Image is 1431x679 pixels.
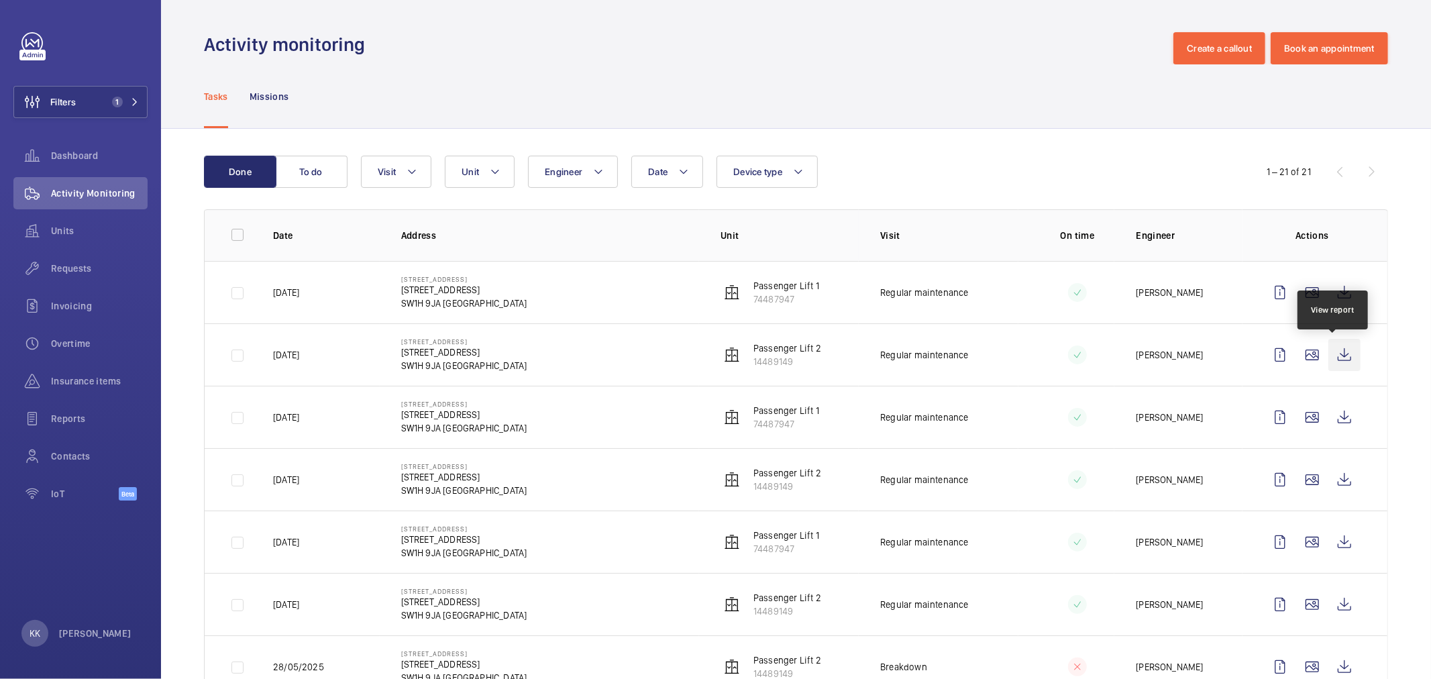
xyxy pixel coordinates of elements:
button: Date [631,156,703,188]
p: KK [30,627,40,640]
span: Activity Monitoring [51,187,148,200]
p: [PERSON_NAME] [1136,286,1203,299]
p: [STREET_ADDRESS] [401,525,527,533]
button: Book an appointment [1271,32,1388,64]
p: Missions [250,90,289,103]
p: 74487947 [753,293,819,306]
p: 74487947 [753,542,819,556]
img: elevator.svg [724,596,740,613]
p: [DATE] [273,598,299,611]
span: Filters [50,95,76,109]
p: 74487947 [753,417,819,431]
p: 14489149 [753,355,821,368]
p: 14489149 [753,605,821,618]
span: Beta [119,487,137,501]
button: Create a callout [1173,32,1265,64]
p: Unit [721,229,859,242]
img: elevator.svg [724,347,740,363]
p: SW1H 9JA [GEOGRAPHIC_DATA] [401,546,527,560]
p: Passenger Lift 2 [753,654,821,667]
div: View report [1311,304,1355,316]
span: Insurance items [51,374,148,388]
button: Visit [361,156,431,188]
button: Done [204,156,276,188]
p: Regular maintenance [880,598,968,611]
p: SW1H 9JA [GEOGRAPHIC_DATA] [401,297,527,310]
p: On time [1040,229,1114,242]
button: Unit [445,156,515,188]
span: 1 [112,97,123,107]
p: Tasks [204,90,228,103]
div: 1 – 21 of 21 [1267,165,1311,178]
p: Regular maintenance [880,535,968,549]
span: IoT [51,487,119,501]
span: Unit [462,166,479,177]
img: elevator.svg [724,472,740,488]
p: [PERSON_NAME] [1136,535,1203,549]
span: Device type [733,166,782,177]
p: SW1H 9JA [GEOGRAPHIC_DATA] [401,359,527,372]
p: Regular maintenance [880,286,968,299]
button: Engineer [528,156,618,188]
span: Requests [51,262,148,275]
p: [STREET_ADDRESS] [401,400,527,408]
p: [PERSON_NAME] [1136,411,1203,424]
p: [PERSON_NAME] [1136,598,1203,611]
p: [STREET_ADDRESS] [401,595,527,609]
p: [STREET_ADDRESS] [401,470,527,484]
span: Reports [51,412,148,425]
p: [PERSON_NAME] [1136,348,1203,362]
img: elevator.svg [724,409,740,425]
img: elevator.svg [724,284,740,301]
p: Address [401,229,699,242]
p: [STREET_ADDRESS] [401,275,527,283]
p: Passenger Lift 2 [753,591,821,605]
span: Contacts [51,450,148,463]
span: Invoicing [51,299,148,313]
p: Regular maintenance [880,411,968,424]
p: Visit [880,229,1018,242]
p: [DATE] [273,473,299,486]
p: [DATE] [273,411,299,424]
p: Regular maintenance [880,348,968,362]
p: [DATE] [273,535,299,549]
p: Passenger Lift 1 [753,529,819,542]
p: [STREET_ADDRESS] [401,337,527,346]
p: [STREET_ADDRESS] [401,346,527,359]
p: [PERSON_NAME] [59,627,131,640]
p: SW1H 9JA [GEOGRAPHIC_DATA] [401,484,527,497]
p: Passenger Lift 2 [753,466,821,480]
p: SW1H 9JA [GEOGRAPHIC_DATA] [401,609,527,622]
p: 28/05/2025 [273,660,324,674]
span: Overtime [51,337,148,350]
p: [STREET_ADDRESS] [401,533,527,546]
button: Filters1 [13,86,148,118]
span: Visit [378,166,396,177]
p: Regular maintenance [880,473,968,486]
button: Device type [717,156,818,188]
span: Engineer [545,166,582,177]
p: [STREET_ADDRESS] [401,587,527,595]
p: Actions [1264,229,1361,242]
span: Dashboard [51,149,148,162]
p: Passenger Lift 1 [753,279,819,293]
p: Engineer [1136,229,1242,242]
p: [STREET_ADDRESS] [401,283,527,297]
p: [DATE] [273,286,299,299]
h1: Activity monitoring [204,32,373,57]
button: To do [275,156,348,188]
p: Breakdown [880,660,927,674]
p: Date [273,229,380,242]
p: [DATE] [273,348,299,362]
p: Passenger Lift 2 [753,342,821,355]
span: Units [51,224,148,238]
img: elevator.svg [724,534,740,550]
p: [PERSON_NAME] [1136,660,1203,674]
p: [STREET_ADDRESS] [401,649,527,658]
p: 14489149 [753,480,821,493]
span: Date [648,166,668,177]
p: [STREET_ADDRESS] [401,462,527,470]
p: Passenger Lift 1 [753,404,819,417]
p: [PERSON_NAME] [1136,473,1203,486]
p: SW1H 9JA [GEOGRAPHIC_DATA] [401,421,527,435]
